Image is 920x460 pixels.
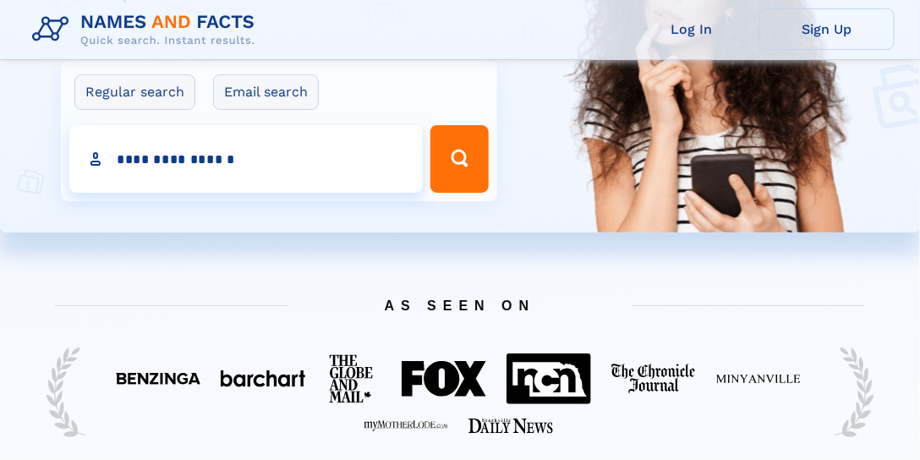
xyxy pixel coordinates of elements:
[507,353,591,403] img: Featured on NCN
[326,351,381,407] img: Featured on The Globe And Mail
[74,74,195,110] label: Regular search
[25,7,269,52] img: Logo Names and Facts
[69,125,423,193] input: search input
[364,420,448,432] img: Featured on My Mother Lode
[430,125,489,193] button: Search Button
[468,419,553,434] img: Featured on Starkville Daily News
[759,8,895,50] a: Sign Up
[611,364,696,394] img: Featured on The Chronicle Journal
[213,74,319,110] label: Email search
[402,361,486,397] img: Featured on FOX 40
[716,373,801,385] img: Featured on Minyanville
[835,346,874,439] img: Trust Reef
[624,8,759,50] a: Log In
[30,277,890,334] span: AS SEEN ON
[116,373,200,385] img: Featured on Benzinga
[221,370,305,386] img: Featured on BarChart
